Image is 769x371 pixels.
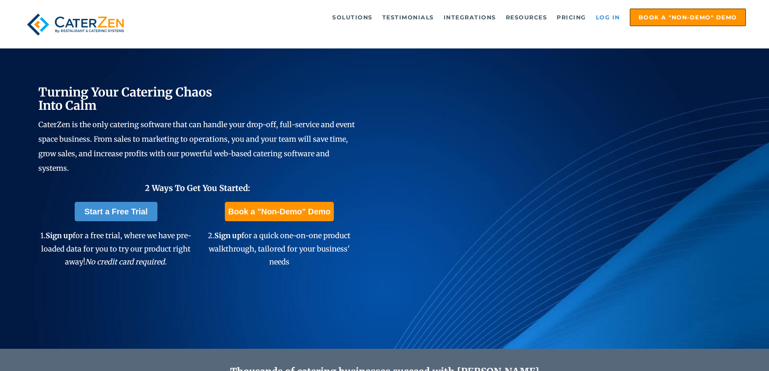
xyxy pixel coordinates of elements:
em: No credit card required. [85,257,167,266]
a: Book a "Non-Demo" Demo [225,202,333,221]
a: Log in [592,9,624,25]
span: CaterZen is the only catering software that can handle your drop-off, full-service and event spac... [38,120,355,173]
img: caterzen [23,8,128,40]
a: Solutions [328,9,377,25]
span: Turning Your Catering Chaos Into Calm [38,84,212,113]
div: Navigation Menu [147,8,746,26]
a: Integrations [440,9,500,25]
iframe: Help widget launcher [697,340,760,362]
a: Testimonials [378,9,438,25]
span: 2 Ways To Get You Started: [145,183,250,193]
span: 2. for a quick one-on-one product walkthrough, tailored for your business' needs [208,231,350,266]
span: Sign up [214,231,241,240]
a: Start a Free Trial [75,202,157,221]
a: Book a "Non-Demo" Demo [630,8,746,26]
span: 1. for a free trial, where we have pre-loaded data for you to try our product right away! [40,231,191,266]
span: Sign up [46,231,73,240]
a: Resources [502,9,551,25]
a: Pricing [553,9,590,25]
